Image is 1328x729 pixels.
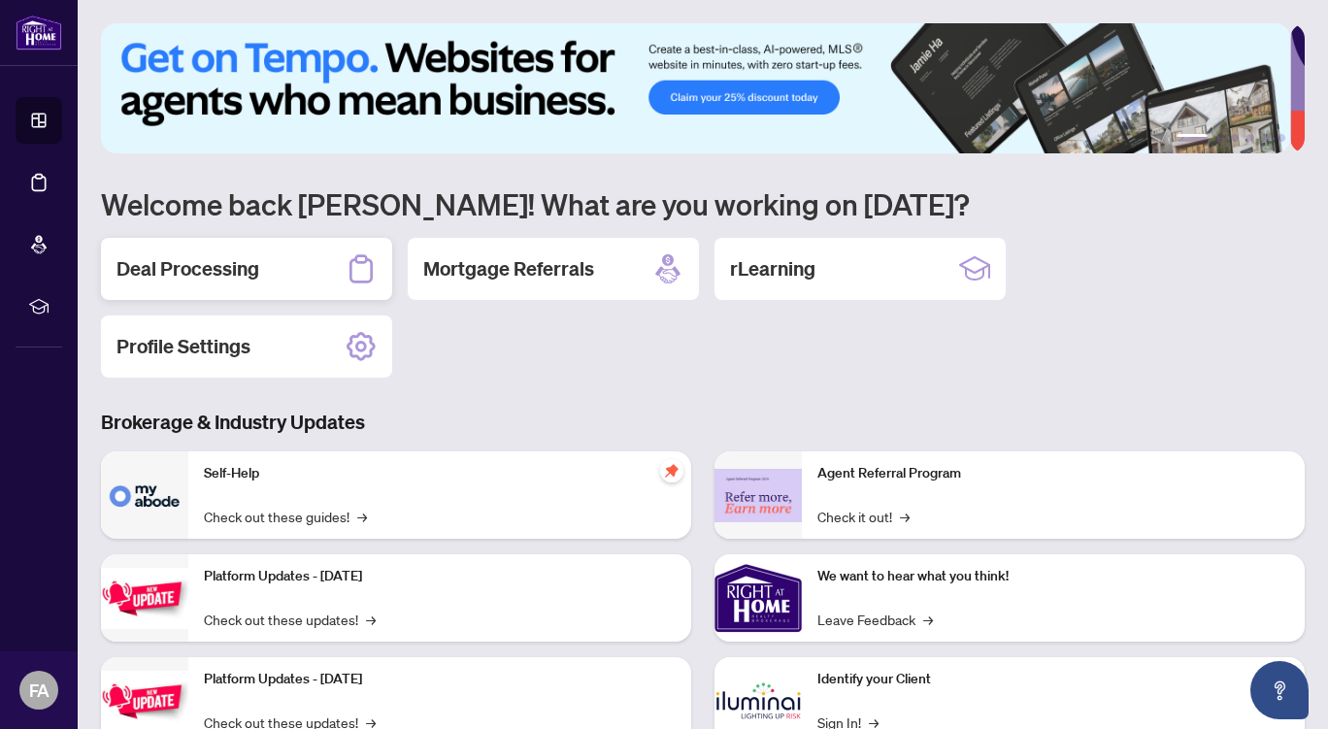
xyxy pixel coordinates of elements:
[116,333,250,360] h2: Profile Settings
[204,609,376,630] a: Check out these updates!→
[101,568,188,629] img: Platform Updates - July 21, 2025
[1246,134,1254,142] button: 4
[16,15,62,50] img: logo
[817,566,1289,587] p: We want to hear what you think!
[204,566,676,587] p: Platform Updates - [DATE]
[423,255,594,282] h2: Mortgage Referrals
[1250,661,1309,719] button: Open asap
[1278,134,1285,142] button: 6
[101,185,1305,222] h1: Welcome back [PERSON_NAME]! What are you working on [DATE]?
[101,23,1290,153] img: Slide 0
[1262,134,1270,142] button: 5
[366,609,376,630] span: →
[116,255,259,282] h2: Deal Processing
[730,255,815,282] h2: rLearning
[817,506,910,527] a: Check it out!→
[101,451,188,539] img: Self-Help
[817,669,1289,690] p: Identify your Client
[817,463,1289,484] p: Agent Referral Program
[714,554,802,642] img: We want to hear what you think!
[357,506,367,527] span: →
[1231,134,1239,142] button: 3
[900,506,910,527] span: →
[660,459,683,482] span: pushpin
[1215,134,1223,142] button: 2
[923,609,933,630] span: →
[29,677,50,704] span: FA
[1177,134,1208,142] button: 1
[714,469,802,522] img: Agent Referral Program
[204,463,676,484] p: Self-Help
[817,609,933,630] a: Leave Feedback→
[204,669,676,690] p: Platform Updates - [DATE]
[204,506,367,527] a: Check out these guides!→
[101,409,1305,436] h3: Brokerage & Industry Updates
